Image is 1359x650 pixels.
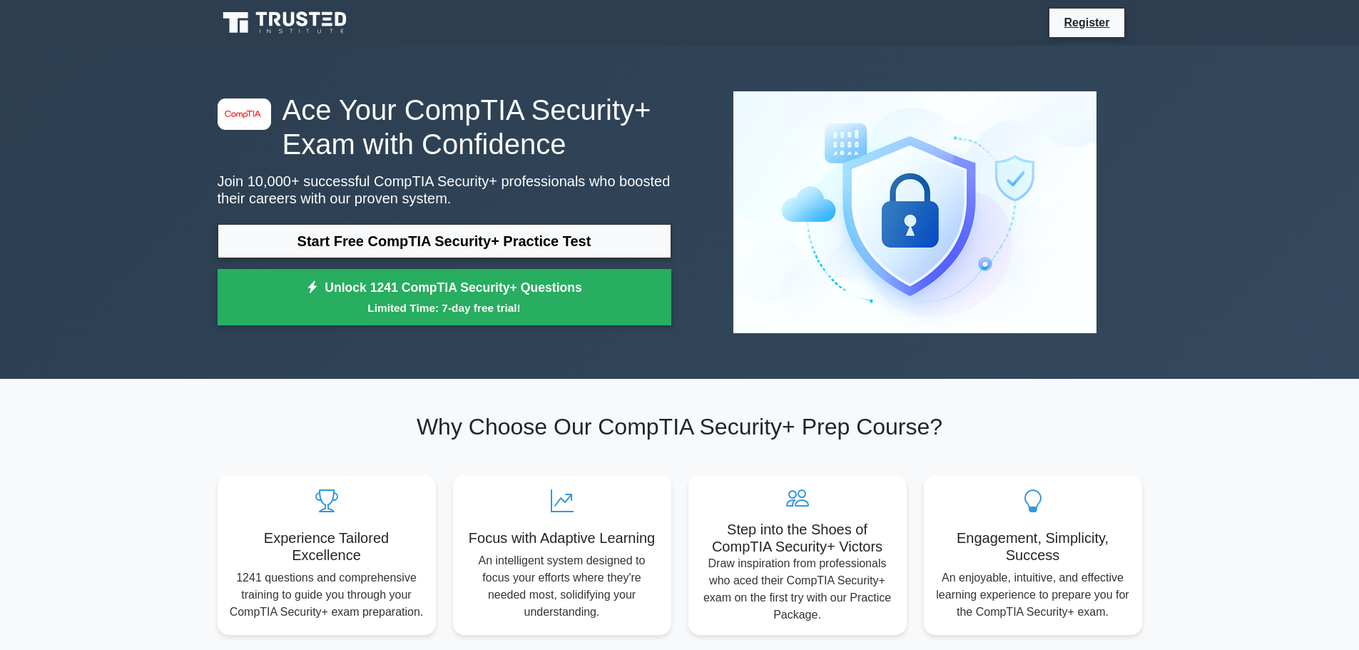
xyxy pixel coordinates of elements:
[700,521,895,555] h5: Step into the Shoes of CompTIA Security+ Victors
[464,529,660,547] h5: Focus with Adaptive Learning
[229,569,424,621] p: 1241 questions and comprehensive training to guide you through your CompTIA Security+ exam prepar...
[218,93,671,161] h1: Ace Your CompTIA Security+ Exam with Confidence
[218,413,1142,440] h2: Why Choose Our CompTIA Security+ Prep Course?
[218,269,671,326] a: Unlock 1241 CompTIA Security+ QuestionsLimited Time: 7-day free trial!
[229,529,424,564] h5: Experience Tailored Excellence
[235,300,653,316] small: Limited Time: 7-day free trial!
[218,224,671,258] a: Start Free CompTIA Security+ Practice Test
[722,80,1108,345] img: CompTIA Security+ Preview
[935,529,1131,564] h5: Engagement, Simplicity, Success
[700,555,895,624] p: Draw inspiration from professionals who aced their CompTIA Security+ exam on the first try with o...
[935,569,1131,621] p: An enjoyable, intuitive, and effective learning experience to prepare you for the CompTIA Securit...
[218,173,671,207] p: Join 10,000+ successful CompTIA Security+ professionals who boosted their careers with our proven...
[1055,14,1118,31] a: Register
[464,552,660,621] p: An intelligent system designed to focus your efforts where they're needed most, solidifying your ...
